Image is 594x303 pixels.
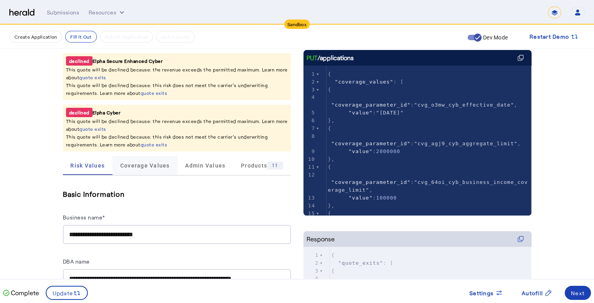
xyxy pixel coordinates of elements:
[328,94,518,108] span: : ,
[185,163,225,168] span: Admin Values
[47,9,79,16] div: Submissions
[331,141,410,146] span: "coverage_parameter_id"
[141,142,168,147] a: quote exits
[303,210,316,217] div: 15
[303,70,316,78] div: 1
[328,203,335,209] span: },
[303,93,316,101] div: 4
[338,260,383,266] span: "quote_exits"
[141,90,168,96] a: quote exits
[307,53,318,62] span: PUT
[482,34,508,41] label: Dev Mode
[335,79,393,85] span: "coverage_values"
[328,71,332,77] span: {
[303,259,320,267] div: 2
[303,171,316,179] div: 12
[303,251,320,259] div: 1
[79,126,106,132] a: quote exits
[303,155,316,163] div: 10
[328,179,528,193] span: "cvg_64oi_cyb_business_income_coverage_limit"
[303,163,316,171] div: 11
[89,9,126,16] button: Resources dropdown menu
[303,132,316,140] div: 8
[348,148,373,154] span: "value"
[332,252,335,258] span: {
[530,32,569,41] span: Restart Demo
[303,274,320,282] div: 4
[303,117,316,125] div: 6
[63,258,90,265] label: DBA name
[376,195,397,201] span: 100000
[328,210,332,216] span: {
[303,125,316,132] div: 7
[120,163,170,168] span: Coverage Values
[328,172,528,193] span: : ,
[66,133,288,148] p: This quote will be declined because: this risk does not meet the carrier's underwriting requireme...
[331,102,410,108] span: "coverage_parameter_id"
[328,110,404,116] span: :
[328,133,521,147] span: : ,
[303,194,316,202] div: 13
[63,188,291,200] h5: Basic Information
[66,56,288,66] div: Elpha Secure Enhanced Cyber
[328,156,335,162] span: },
[284,20,310,29] div: Sandbox
[156,31,195,43] button: Get A Quote
[328,125,332,131] span: {
[46,286,88,300] button: Update
[414,102,514,108] span: "cvg_o3mw_cyb_effective_date"
[66,81,288,97] p: This quote will be declined because: this risk does not meet the carrier's underwriting requireme...
[66,56,93,66] span: declined
[303,109,316,117] div: 5
[66,66,288,81] p: This quote will be declined because: the revenue exceeds the permitted maximum. Learn more about
[332,268,335,274] span: {
[63,214,105,221] label: Business name*
[332,275,514,289] span: : ,
[303,78,316,86] div: 2
[303,86,316,94] div: 3
[53,289,73,297] span: Update
[328,164,332,170] span: {
[9,9,34,16] img: Herald Logo
[307,53,354,62] div: /applications
[9,31,62,43] button: Create Application
[79,75,106,80] a: quote exits
[66,108,288,117] div: Elpha Cyber
[303,267,320,275] div: 3
[414,141,517,146] span: "cvg_agj9_cyb_aggregate_limit"
[565,286,591,300] button: Next
[241,162,283,169] span: Products
[267,162,283,169] div: 11
[523,30,585,44] button: Restart Demo
[303,148,316,155] div: 9
[348,195,373,201] span: "value"
[307,234,335,244] div: Response
[328,79,404,85] span: : [
[376,148,400,154] span: 2000000
[70,163,105,168] span: Risk Values
[9,288,39,298] p: Complete
[571,289,585,297] div: Next
[376,110,404,116] span: "[DATE]"
[100,31,153,43] button: Submit Application
[469,289,494,297] span: Settings
[331,179,410,185] span: "coverage_parameter_id"
[348,110,373,116] span: "value"
[65,31,96,43] button: Fill it Out
[303,202,316,210] div: 14
[66,117,288,133] p: This quote will be declined because: the revenue exceeds the permitted maximum. Learn more about
[328,148,400,154] span: :
[516,286,558,300] button: Autofill
[332,260,394,266] span: : [
[328,118,335,123] span: },
[328,87,332,93] span: {
[328,195,397,201] span: :
[522,289,543,297] span: Autofill
[463,286,509,300] button: Settings
[66,108,93,117] span: declined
